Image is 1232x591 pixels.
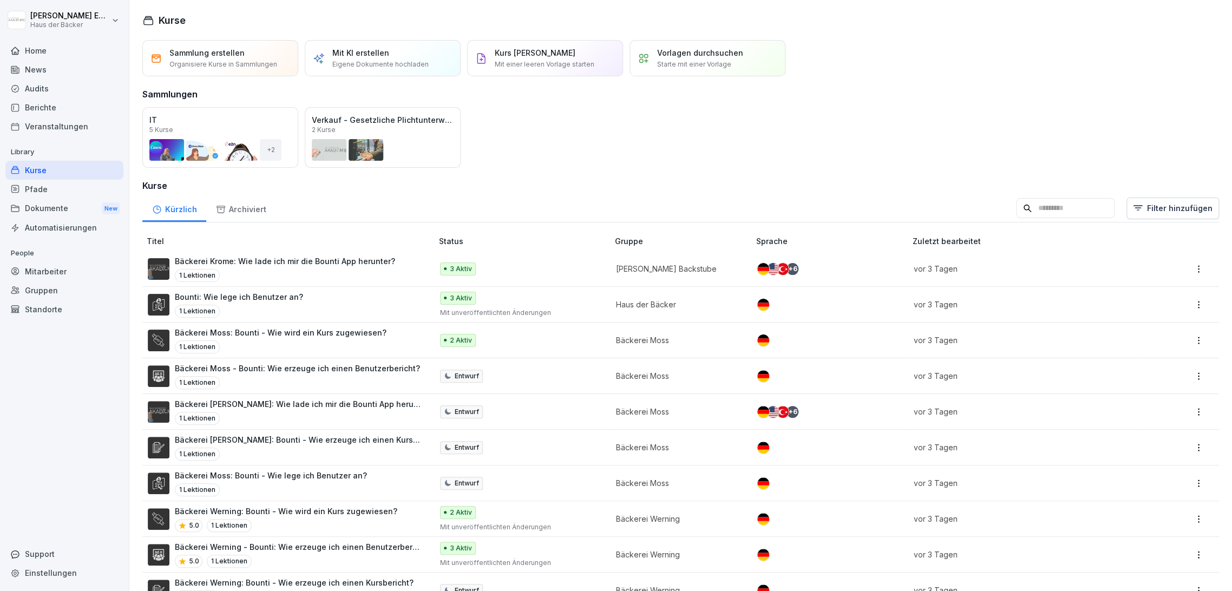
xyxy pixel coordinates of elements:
a: Berichte [5,98,123,117]
p: Bäckerei Moss [616,370,739,382]
p: Mit unveröffentlichten Änderungen [440,558,598,568]
a: Verkauf - Gesetzliche Plichtunterweisungen2 Kurse [305,107,461,168]
img: y3z3y63wcjyhx73x8wr5r0l3.png [148,472,169,494]
p: Entwurf [455,443,479,452]
p: Bäckerei [PERSON_NAME]: Bounti - Wie erzeuge ich einen Kursbericht? [175,434,422,445]
img: de.svg [757,406,769,418]
p: 3 Aktiv [450,293,472,303]
p: 1 Lektionen [175,376,220,389]
h3: Sammlungen [142,88,198,101]
p: IT [149,114,291,126]
p: Bäckerei Moss [616,442,739,453]
p: 5.0 [189,521,199,530]
a: Veranstaltungen [5,117,123,136]
p: 2 Aktiv [450,508,472,517]
p: [PERSON_NAME] Ehlerding [30,11,109,21]
p: vor 3 Tagen [914,513,1128,524]
p: Bäckerei Krome: Wie lade ich mir die Bounti App herunter? [175,255,395,267]
p: vor 3 Tagen [914,299,1128,310]
p: Mit unveröffentlichten Änderungen [440,522,598,532]
p: Bounti: Wie lege ich Benutzer an? [175,291,303,303]
p: Mit einer leeren Vorlage starten [495,60,594,69]
img: de.svg [757,299,769,311]
a: Standorte [5,300,123,319]
img: us.svg [767,406,779,418]
p: Entwurf [455,407,479,417]
p: Titel [147,235,435,247]
a: IT5 Kurse+2 [142,107,298,168]
p: 1 Lektionen [175,412,220,425]
p: 3 Aktiv [450,543,472,553]
img: de.svg [757,549,769,561]
img: de.svg [757,513,769,525]
p: Starte mit einer Vorlage [657,60,731,69]
p: Bäckerei Moss [616,477,739,489]
p: Zuletzt bearbeitet [913,235,1141,247]
img: de.svg [757,263,769,275]
a: Kürzlich [142,194,206,222]
p: Mit KI erstellen [332,47,389,58]
div: New [102,202,120,215]
a: Automatisierungen [5,218,123,237]
p: 2 Kurse [312,127,336,133]
p: Bäckerei [PERSON_NAME]: Wie lade ich mir die Bounti App herunter? [175,398,422,410]
p: Sammlung erstellen [169,47,245,58]
p: Sprache [756,235,908,247]
p: 1 Lektionen [207,519,252,532]
a: Kurse [5,161,123,180]
p: [PERSON_NAME] Backstube [616,263,739,274]
div: News [5,60,123,79]
a: Gruppen [5,281,123,300]
p: Bäckerei Werning - Bounti: Wie erzeuge ich einen Benutzerbericht? [175,541,422,553]
img: tr.svg [777,406,789,418]
p: Eigene Dokumente hochladen [332,60,429,69]
p: Entwurf [455,371,479,381]
p: Library [5,143,123,161]
p: 2 Aktiv [450,336,472,345]
img: us.svg [767,263,779,275]
div: + 2 [260,139,281,161]
p: Status [439,235,611,247]
p: 5 Kurse [149,127,173,133]
img: de.svg [757,370,769,382]
p: Gruppe [615,235,752,247]
p: 1 Lektionen [175,340,220,353]
p: Mit unveröffentlichten Änderungen [440,308,598,318]
img: pkjk7b66iy5o0dy6bqgs99sq.png [148,330,169,351]
a: Einstellungen [5,563,123,582]
div: + 6 [787,406,798,418]
p: Haus der Bäcker [616,299,739,310]
p: vor 3 Tagen [914,334,1128,346]
img: h0ir0warzjvm1vzjfykkf11s.png [148,365,169,387]
a: Pfade [5,180,123,199]
img: pkjk7b66iy5o0dy6bqgs99sq.png [148,508,169,530]
p: 1 Lektionen [175,269,220,282]
p: 1 Lektionen [175,305,220,318]
h1: Kurse [159,13,186,28]
p: vor 3 Tagen [914,549,1128,560]
p: People [5,245,123,262]
img: s78w77shk91l4aeybtorc9h7.png [148,401,169,423]
a: Audits [5,79,123,98]
p: vor 3 Tagen [914,370,1128,382]
p: Bäckerei Werning: Bounti - Wie wird ein Kurs zugewiesen? [175,505,397,517]
img: yv9h8086xynjfnu9qnkzu07k.png [148,437,169,458]
p: Haus der Bäcker [30,21,109,29]
div: Home [5,41,123,60]
img: tr.svg [777,263,789,275]
p: vor 3 Tagen [914,477,1128,489]
p: 1 Lektionen [175,448,220,461]
p: Bäckerei Werning [616,513,739,524]
p: Organisiere Kurse in Sammlungen [169,60,277,69]
div: Mitarbeiter [5,262,123,281]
